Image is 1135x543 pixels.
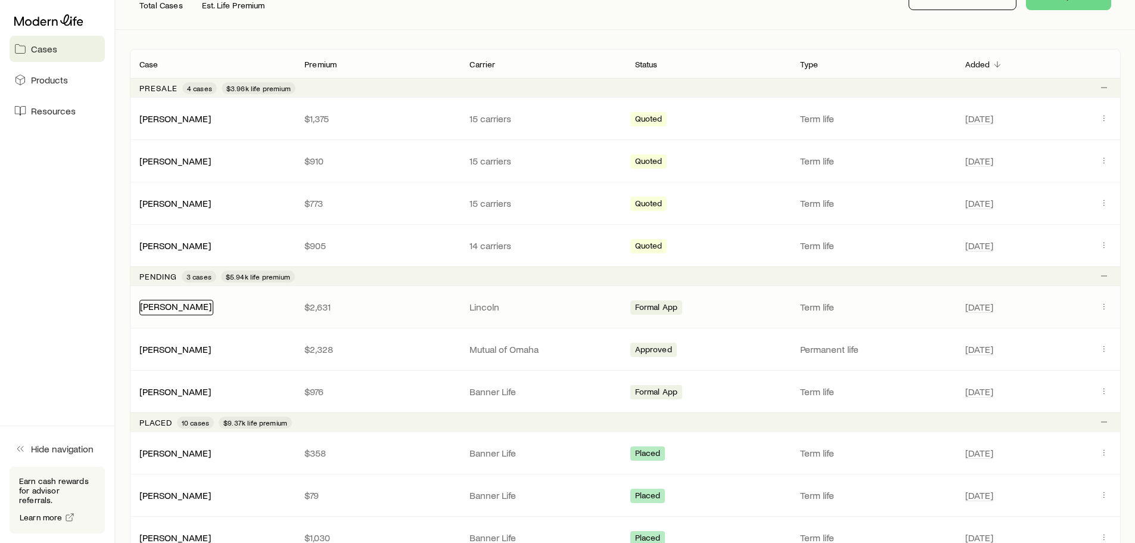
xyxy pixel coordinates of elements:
[304,60,337,69] p: Premium
[965,343,993,355] span: [DATE]
[182,418,209,427] span: 10 cases
[226,83,291,93] span: $3.96k life premium
[635,448,661,461] span: Placed
[304,447,450,459] p: $358
[304,197,450,209] p: $773
[304,240,450,252] p: $905
[139,489,211,501] a: [PERSON_NAME]
[139,113,211,125] div: [PERSON_NAME]
[304,113,450,125] p: $1,375
[469,60,495,69] p: Carrier
[139,240,211,251] a: [PERSON_NAME]
[187,83,212,93] span: 4 cases
[10,98,105,124] a: Resources
[139,155,211,167] div: [PERSON_NAME]
[800,113,946,125] p: Term life
[469,113,615,125] p: 15 carriers
[635,60,658,69] p: Status
[20,513,63,522] span: Learn more
[10,36,105,62] a: Cases
[635,114,663,126] span: Quoted
[635,491,661,503] span: Placed
[31,43,57,55] span: Cases
[800,489,946,501] p: Term life
[226,272,290,281] span: $5.94k life premium
[10,467,105,533] div: Earn cash rewards for advisor referrals.Learn more
[965,60,990,69] p: Added
[965,240,993,252] span: [DATE]
[965,155,993,167] span: [DATE]
[469,240,615,252] p: 14 carriers
[965,489,993,501] span: [DATE]
[139,1,183,10] p: Total Cases
[139,447,211,458] a: [PERSON_NAME]
[139,532,211,543] a: [PERSON_NAME]
[469,155,615,167] p: 15 carriers
[139,418,172,427] p: Placed
[139,155,211,166] a: [PERSON_NAME]
[139,300,213,315] div: [PERSON_NAME]
[800,386,946,398] p: Term life
[469,301,615,313] p: Lincoln
[965,301,993,313] span: [DATE]
[139,447,211,460] div: [PERSON_NAME]
[139,386,211,398] div: [PERSON_NAME]
[469,343,615,355] p: Mutual of Omaha
[469,489,615,501] p: Banner Life
[304,386,450,398] p: $976
[800,240,946,252] p: Term life
[31,443,94,455] span: Hide navigation
[139,272,177,281] p: Pending
[139,240,211,252] div: [PERSON_NAME]
[140,300,212,312] a: [PERSON_NAME]
[635,345,672,357] span: Approved
[10,67,105,93] a: Products
[800,343,946,355] p: Permanent life
[139,489,211,502] div: [PERSON_NAME]
[965,386,993,398] span: [DATE]
[139,113,211,124] a: [PERSON_NAME]
[139,386,211,397] a: [PERSON_NAME]
[139,83,178,93] p: Presale
[202,1,265,10] p: Est. Life Premium
[635,302,678,315] span: Formal App
[31,105,76,117] span: Resources
[139,197,211,210] div: [PERSON_NAME]
[469,447,615,459] p: Banner Life
[800,301,946,313] p: Term life
[186,272,212,281] span: 3 cases
[31,74,68,86] span: Products
[469,386,615,398] p: Banner Life
[304,301,450,313] p: $2,631
[800,155,946,167] p: Term life
[10,436,105,462] button: Hide navigation
[635,241,663,253] span: Quoted
[139,343,211,355] a: [PERSON_NAME]
[223,418,287,427] span: $9.37k life premium
[304,489,450,501] p: $79
[800,60,819,69] p: Type
[19,476,95,505] p: Earn cash rewards for advisor referrals.
[139,343,211,356] div: [PERSON_NAME]
[800,447,946,459] p: Term life
[635,198,663,211] span: Quoted
[800,197,946,209] p: Term life
[304,155,450,167] p: $910
[304,343,450,355] p: $2,328
[965,447,993,459] span: [DATE]
[965,113,993,125] span: [DATE]
[635,156,663,169] span: Quoted
[965,197,993,209] span: [DATE]
[635,387,678,399] span: Formal App
[139,60,158,69] p: Case
[469,197,615,209] p: 15 carriers
[139,197,211,209] a: [PERSON_NAME]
